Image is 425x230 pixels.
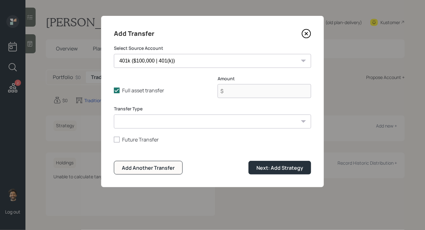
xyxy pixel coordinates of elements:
label: Full asset transfer [114,87,207,94]
div: Next: Add Strategy [256,164,303,171]
button: Next: Add Strategy [248,161,311,174]
label: Select Source Account [114,45,311,51]
label: Transfer Type [114,106,311,112]
label: Future Transfer [114,136,311,143]
button: Add Another Transfer [114,161,183,174]
h4: Add Transfer [114,29,154,39]
div: Add Another Transfer [122,164,175,171]
label: Amount [218,76,311,82]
